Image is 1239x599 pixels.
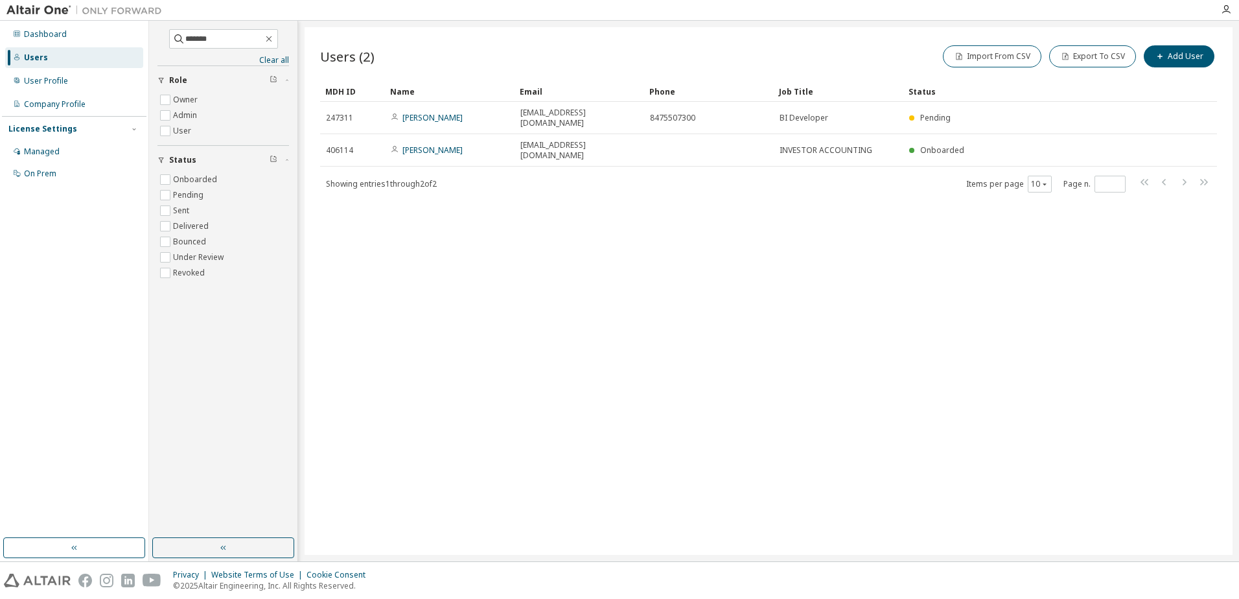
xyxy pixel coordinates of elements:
[909,81,1150,102] div: Status
[157,55,289,65] a: Clear all
[157,146,289,174] button: Status
[326,145,353,156] span: 406114
[326,178,437,189] span: Showing entries 1 through 2 of 2
[24,99,86,110] div: Company Profile
[173,123,194,139] label: User
[173,265,207,281] label: Revoked
[1144,45,1214,67] button: Add User
[520,81,639,102] div: Email
[4,574,71,587] img: altair_logo.svg
[173,580,373,591] p: © 2025 Altair Engineering, Inc. All Rights Reserved.
[320,47,375,65] span: Users (2)
[402,112,463,123] a: [PERSON_NAME]
[1063,176,1126,193] span: Page n.
[24,169,56,179] div: On Prem
[100,574,113,587] img: instagram.svg
[270,75,277,86] span: Clear filter
[173,570,211,580] div: Privacy
[326,113,353,123] span: 247311
[173,218,211,234] label: Delivered
[779,81,898,102] div: Job Title
[211,570,307,580] div: Website Terms of Use
[169,75,187,86] span: Role
[6,4,168,17] img: Altair One
[173,172,220,187] label: Onboarded
[143,574,161,587] img: youtube.svg
[173,108,200,123] label: Admin
[157,66,289,95] button: Role
[1031,179,1048,189] button: 10
[943,45,1041,67] button: Import From CSV
[24,76,68,86] div: User Profile
[650,113,695,123] span: 8475507300
[520,140,638,161] span: [EMAIL_ADDRESS][DOMAIN_NAME]
[920,145,964,156] span: Onboarded
[307,570,373,580] div: Cookie Consent
[390,81,509,102] div: Name
[402,145,463,156] a: [PERSON_NAME]
[24,147,60,157] div: Managed
[173,250,226,265] label: Under Review
[780,145,872,156] span: INVESTOR ACCOUNTING
[173,92,200,108] label: Owner
[173,203,192,218] label: Sent
[78,574,92,587] img: facebook.svg
[649,81,769,102] div: Phone
[966,176,1052,193] span: Items per page
[24,53,48,63] div: Users
[1049,45,1136,67] button: Export To CSV
[920,112,951,123] span: Pending
[173,234,209,250] label: Bounced
[24,29,67,40] div: Dashboard
[325,81,380,102] div: MDH ID
[780,113,828,123] span: BI Developer
[173,187,206,203] label: Pending
[270,155,277,165] span: Clear filter
[520,108,638,128] span: [EMAIL_ADDRESS][DOMAIN_NAME]
[169,155,196,165] span: Status
[121,574,135,587] img: linkedin.svg
[8,124,77,134] div: License Settings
